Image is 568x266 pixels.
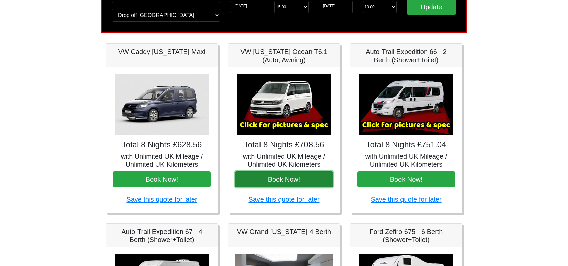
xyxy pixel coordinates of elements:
[235,140,333,150] h4: Total 8 Nights £708.56
[357,171,455,187] button: Book Now!
[357,152,455,168] h5: with Unlimited UK Mileage / Unlimited UK Kilometers
[357,48,455,64] h5: Auto-Trail Expedition 66 - 2 Berth (Shower+Toilet)
[235,171,333,187] button: Book Now!
[230,1,264,13] input: Start Date
[113,228,211,244] h5: Auto-Trail Expedition 67 - 4 Berth (Shower+Toilet)
[115,74,209,135] img: VW Caddy California Maxi
[113,152,211,168] h5: with Unlimited UK Mileage / Unlimited UK Kilometers
[319,1,353,13] input: Return Date
[113,171,211,187] button: Book Now!
[126,196,197,203] a: Save this quote for later
[235,228,333,236] h5: VW Grand [US_STATE] 4 Berth
[248,196,319,203] a: Save this quote for later
[235,152,333,168] h5: with Unlimited UK Mileage / Unlimited UK Kilometers
[371,196,441,203] a: Save this quote for later
[359,74,453,135] img: Auto-Trail Expedition 66 - 2 Berth (Shower+Toilet)
[357,228,455,244] h5: Ford Zefiro 675 - 6 Berth (Shower+Toilet)
[357,140,455,150] h4: Total 8 Nights £751.04
[235,48,333,64] h5: VW [US_STATE] Ocean T6.1 (Auto, Awning)
[113,48,211,56] h5: VW Caddy [US_STATE] Maxi
[237,74,331,135] img: VW California Ocean T6.1 (Auto, Awning)
[113,140,211,150] h4: Total 8 Nights £628.56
